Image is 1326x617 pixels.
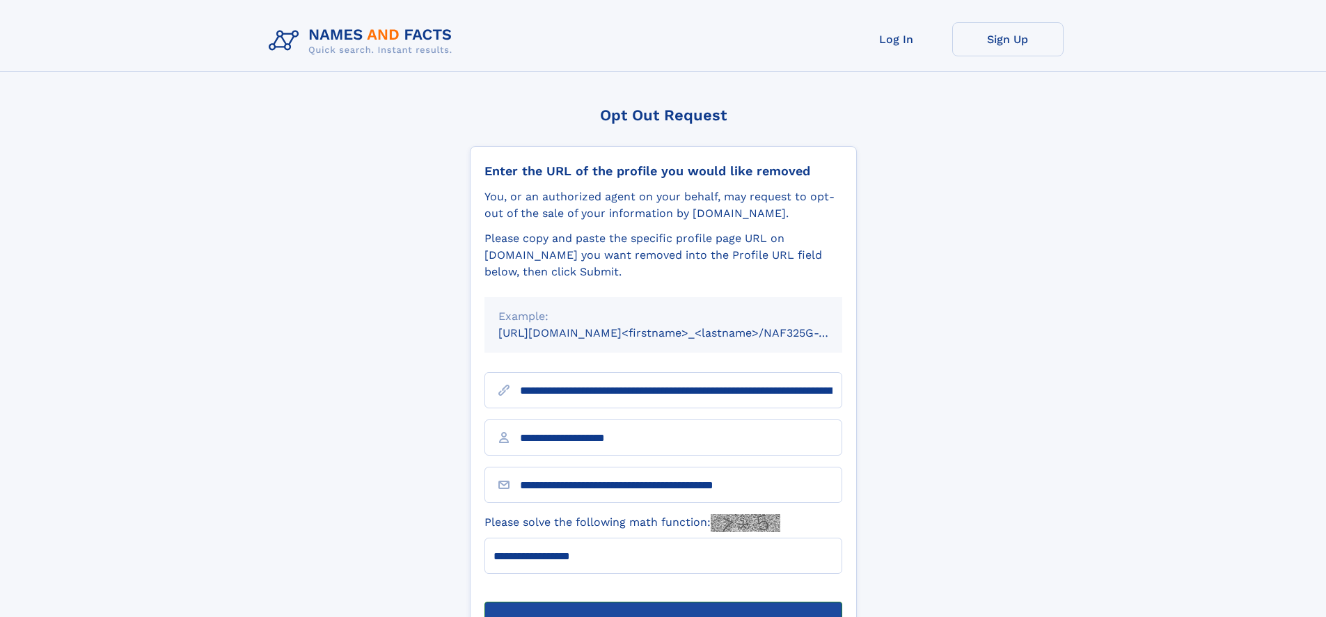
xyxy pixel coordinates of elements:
div: Opt Out Request [470,106,857,124]
div: You, or an authorized agent on your behalf, may request to opt-out of the sale of your informatio... [484,189,842,222]
div: Please copy and paste the specific profile page URL on [DOMAIN_NAME] you want removed into the Pr... [484,230,842,280]
img: Logo Names and Facts [263,22,464,60]
label: Please solve the following math function: [484,514,780,532]
div: Enter the URL of the profile you would like removed [484,163,842,179]
a: Sign Up [952,22,1064,56]
a: Log In [841,22,952,56]
div: Example: [498,308,828,325]
small: [URL][DOMAIN_NAME]<firstname>_<lastname>/NAF325G-xxxxxxxx [498,326,869,339]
